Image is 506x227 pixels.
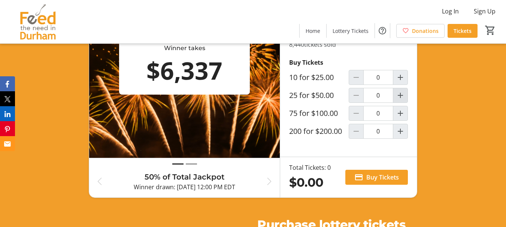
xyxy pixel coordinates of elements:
[289,109,338,118] label: 75 for $100.00
[110,171,259,182] h3: 50% of Total Jackpot
[468,5,502,17] button: Sign Up
[412,27,439,35] span: Donations
[289,174,331,191] div: $0.00
[393,106,407,120] button: Increment by one
[393,70,407,85] button: Increment by one
[289,58,323,67] strong: Buy Tickets
[474,7,496,16] span: Sign Up
[122,53,247,89] div: $6,337
[122,44,247,53] div: Winner takes
[186,160,197,168] button: Draw 2
[289,127,342,136] label: 200 for $200.00
[366,173,399,182] span: Buy Tickets
[375,23,390,38] button: Help
[289,40,407,49] p: 8,440 tickets sold
[172,160,184,168] button: Draw 1
[396,24,445,38] a: Donations
[484,24,497,37] button: Cart
[327,24,375,38] a: Lottery Tickets
[393,88,407,102] button: Increment by one
[306,27,320,35] span: Home
[4,3,71,40] img: Feed the Need in Durham's Logo
[454,27,472,35] span: Tickets
[448,24,478,38] a: Tickets
[300,24,326,38] a: Home
[110,182,259,191] p: Winner drawn: [DATE] 12:00 PM EDT
[333,27,369,35] span: Lottery Tickets
[442,7,459,16] span: Log In
[436,5,465,17] button: Log In
[393,124,407,138] button: Increment by one
[289,91,334,100] label: 25 for $50.00
[289,163,331,172] div: Total Tickets: 0
[345,170,408,185] button: Buy Tickets
[289,73,334,82] label: 10 for $25.00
